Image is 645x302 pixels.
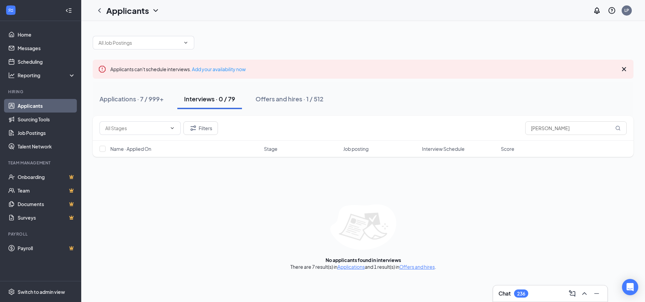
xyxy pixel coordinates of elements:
[170,125,175,131] svg: ChevronDown
[7,7,14,14] svg: WorkstreamLogo
[255,95,324,103] div: Offers and hires · 1 / 512
[8,231,74,237] div: Payroll
[18,211,75,224] a: SurveysCrown
[501,145,514,152] span: Score
[290,263,436,270] div: There are 7 result(s) in and 1 result(s) in .
[183,121,218,135] button: Filter Filters
[18,113,75,126] a: Sourcing Tools
[8,72,15,79] svg: Analysis
[337,264,365,270] a: Applications
[18,41,75,55] a: Messages
[8,89,74,95] div: Hiring
[399,264,435,270] a: Offers and hires
[95,6,104,15] svg: ChevronLeft
[18,241,75,255] a: PayrollCrown
[615,125,621,131] svg: MagnifyingGlass
[330,204,396,250] img: empty-state
[65,7,72,14] svg: Collapse
[8,288,15,295] svg: Settings
[591,288,602,299] button: Minimize
[192,66,246,72] a: Add your availability now
[593,6,601,15] svg: Notifications
[110,145,151,152] span: Name · Applied On
[152,6,160,15] svg: ChevronDown
[98,39,180,46] input: All Job Postings
[580,289,588,298] svg: ChevronUp
[18,28,75,41] a: Home
[517,291,525,297] div: 236
[18,126,75,140] a: Job Postings
[105,124,167,132] input: All Stages
[18,288,65,295] div: Switch to admin view
[18,72,76,79] div: Reporting
[18,140,75,153] a: Talent Network
[18,184,75,197] a: TeamCrown
[110,66,246,72] span: Applicants can't schedule interviews.
[8,160,74,166] div: Team Management
[525,121,627,135] input: Search in interviews
[568,289,576,298] svg: ComposeMessage
[579,288,590,299] button: ChevronUp
[593,289,601,298] svg: Minimize
[183,40,188,45] svg: ChevronDown
[567,288,578,299] button: ComposeMessage
[326,257,401,263] div: No applicants found in interviews
[189,124,197,132] svg: Filter
[620,65,628,73] svg: Cross
[18,55,75,68] a: Scheduling
[264,145,277,152] span: Stage
[343,145,369,152] span: Job posting
[608,6,616,15] svg: QuestionInfo
[422,145,465,152] span: Interview Schedule
[624,7,629,13] div: LP
[18,197,75,211] a: DocumentsCrown
[18,170,75,184] a: OnboardingCrown
[99,95,164,103] div: Applications · 7 / 999+
[106,5,149,16] h1: Applicants
[622,279,638,295] div: Open Intercom Messenger
[184,95,235,103] div: Interviews · 0 / 79
[18,99,75,113] a: Applicants
[498,290,511,297] h3: Chat
[98,65,106,73] svg: Error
